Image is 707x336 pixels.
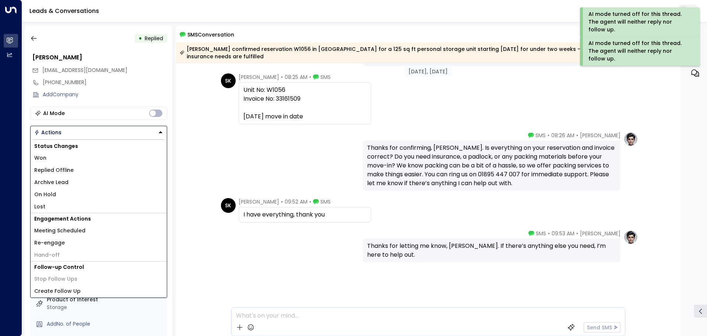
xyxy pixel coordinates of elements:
[34,191,56,198] span: On Hold
[552,230,574,237] span: 09:53 AM
[32,53,167,62] div: [PERSON_NAME]
[145,35,163,42] span: Replied
[180,45,676,60] div: [PERSON_NAME] confirmed reservation W1056 in [GEOGRAPHIC_DATA] for a 125 sq ft personal storage u...
[34,129,61,136] div: Actions
[47,320,164,328] div: AddNo. of People
[221,73,236,88] div: SK
[42,66,127,74] span: shazz_khan@yahoo.com
[34,227,85,235] span: Meeting Scheduled
[548,132,549,139] span: •
[309,198,311,205] span: •
[30,126,167,139] button: Actions
[576,132,578,139] span: •
[623,132,638,146] img: profile-logo.png
[367,143,616,188] div: Thanks for confirming, [PERSON_NAME]. Is everything on your reservation and invoice correct? Do y...
[548,230,550,237] span: •
[47,304,164,311] div: Storage
[34,179,68,186] span: Archive Lead
[138,32,142,45] div: •
[580,132,620,139] span: [PERSON_NAME]
[30,126,167,139] div: Button group with a nested menu
[31,213,167,225] h1: Engagement Actions
[405,67,451,76] div: [DATE], [DATE]
[34,251,60,259] span: Hand-off
[367,242,616,259] div: Thanks for letting me know, [PERSON_NAME]. If there’s anything else you need, I’m here to help out.
[535,132,546,139] span: SMS
[31,261,167,273] h1: Follow-up Control
[31,141,167,152] h1: Status Changes
[243,210,366,219] div: I have everything, thank you
[281,73,283,81] span: •
[239,198,279,205] span: [PERSON_NAME]
[285,73,307,81] span: 08:25 AM
[34,275,77,283] span: Stop Follow Ups
[551,132,574,139] span: 08:26 AM
[588,10,690,34] div: AI mode turned off for this thread. The agent will neither reply nor follow up.
[580,230,620,237] span: [PERSON_NAME]
[281,198,283,205] span: •
[34,154,46,162] span: Won
[29,7,99,15] a: Leads & Conversations
[285,198,307,205] span: 09:52 AM
[320,198,331,205] span: SMS
[43,79,167,86] div: [PHONE_NUMBER]
[42,66,127,74] span: [EMAIL_ADDRESS][DOMAIN_NAME]
[47,296,164,304] label: Product of Interest
[34,287,81,295] span: Create Follow Up
[43,91,167,98] div: AddCompany
[239,73,279,81] span: [PERSON_NAME]
[34,239,65,247] span: Re-engage
[243,86,366,121] div: Unit No: W1056 Invoice No: 33161509 [DATE] move in date
[309,73,311,81] span: •
[34,166,74,174] span: Replied Offline
[623,230,638,245] img: profile-logo.png
[34,203,45,211] span: Lost
[187,30,234,39] span: SMS Conversation
[536,230,546,237] span: SMS
[576,230,578,237] span: •
[320,73,331,81] span: SMS
[588,39,690,63] div: AI mode turned off for this thread. The agent will neither reply nor follow up.
[221,198,236,213] div: SK
[43,110,65,117] div: AI Mode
